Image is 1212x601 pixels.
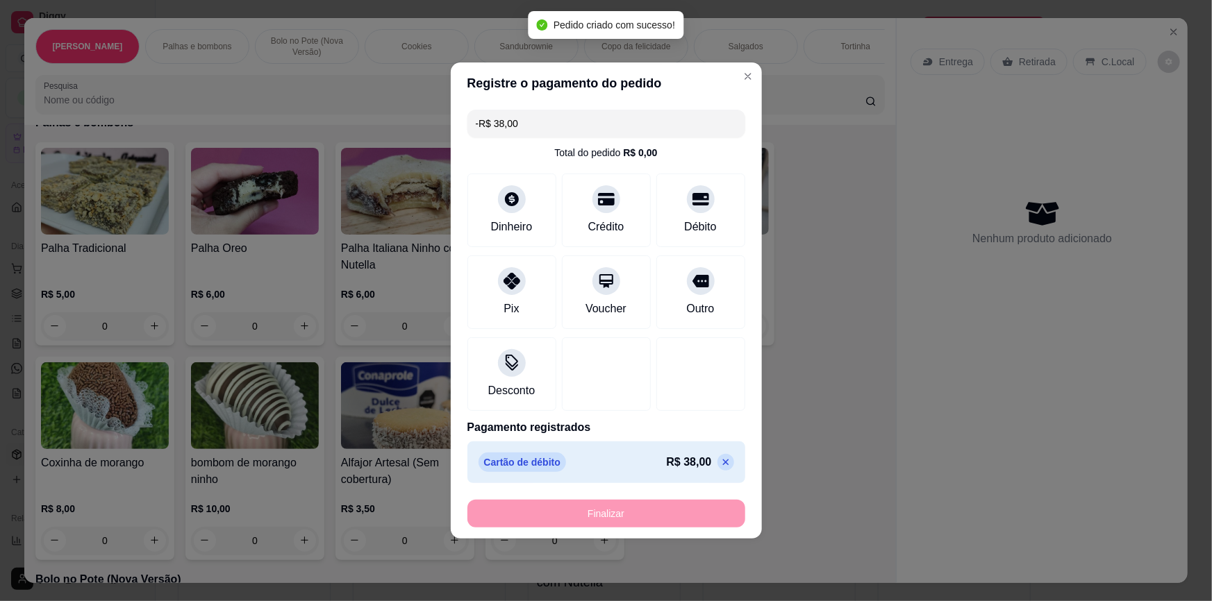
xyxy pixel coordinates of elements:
[504,300,519,317] div: Pix
[554,146,657,160] div: Total do pedido
[686,300,714,317] div: Outro
[537,19,548,31] span: check-circle
[586,300,626,317] div: Voucher
[667,454,712,471] p: R$ 38,00
[488,382,536,399] div: Desconto
[623,146,657,160] div: R$ 0,00
[476,110,737,137] input: Ex.: hambúrguer de cordeiro
[451,62,762,104] header: Registre o pagamento do pedido
[737,65,759,87] button: Close
[467,419,745,436] p: Pagamento registrados
[554,19,675,31] span: Pedido criado com sucesso!
[479,452,566,472] p: Cartão de débito
[684,219,716,235] div: Débito
[588,219,624,235] div: Crédito
[491,219,533,235] div: Dinheiro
